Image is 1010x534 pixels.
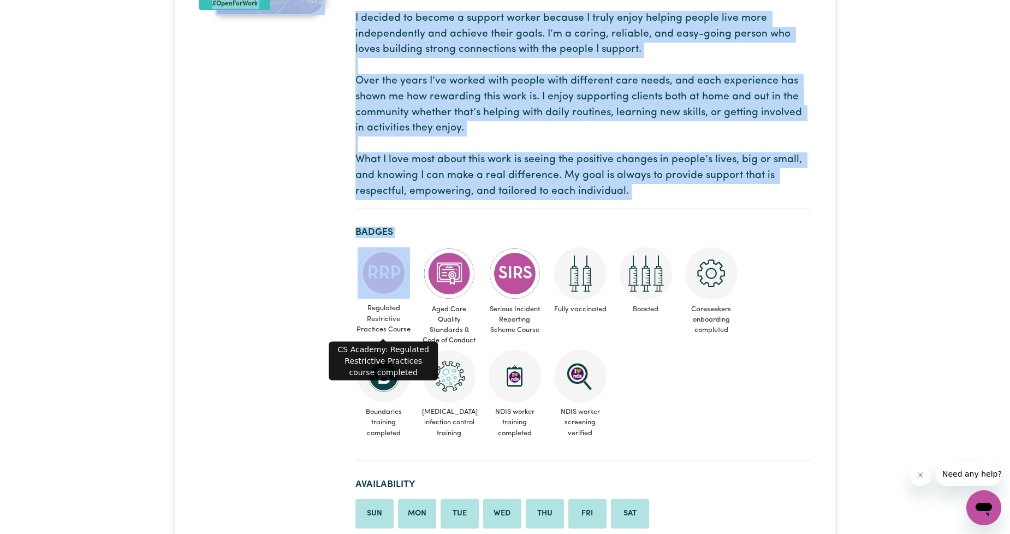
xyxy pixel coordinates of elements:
span: Need any help? [7,8,66,16]
span: NDIS worker screening verified [552,402,609,443]
span: Aged Care Quality Standards & Code of Conduct [421,300,478,351]
li: Available on Friday [568,499,607,529]
p: I decided to become a support worker because I truly enjoy helping people live more independently... [355,11,811,200]
h2: Availability [355,479,811,490]
div: CS Academy: Regulated Restrictive Practices course completed [329,342,438,381]
span: [MEDICAL_DATA] infection control training [421,402,478,443]
li: Available on Saturday [611,499,649,529]
iframe: Message from company [936,462,1001,486]
img: CS Academy: Aged Care Quality Standards & Code of Conduct course completed [423,247,476,300]
img: CS Academy: Careseekers Onboarding course completed [685,247,738,300]
span: Boosted [617,300,674,319]
img: CS Academy: Regulated Restrictive Practices course completed [358,247,410,299]
iframe: Button to launch messaging window [966,490,1001,525]
li: Available on Monday [398,499,436,529]
li: Available on Wednesday [483,499,521,529]
span: Regulated Restrictive Practices Course [355,299,412,339]
img: Care and support worker has received 2 doses of COVID-19 vaccine [554,247,607,300]
span: NDIS worker training completed [486,402,543,443]
li: Available on Sunday [355,499,394,529]
li: Available on Tuesday [441,499,479,529]
h2: Badges [355,227,811,238]
span: Careseekers onboarding completed [683,300,740,340]
img: CS Academy: Serious Incident Reporting Scheme course completed [489,247,541,300]
span: Boundaries training completed [355,402,412,443]
img: Care and support worker has received booster dose of COVID-19 vaccination [620,247,672,300]
img: CS Academy: COVID-19 Infection Control Training course completed [423,350,476,402]
img: CS Academy: Introduction to NDIS Worker Training course completed [489,350,541,402]
span: Fully vaccinated [552,300,609,319]
li: Available on Thursday [526,499,564,529]
iframe: Close message [910,464,931,486]
img: NDIS Worker Screening Verified [554,350,607,402]
span: Serious Incident Reporting Scheme Course [486,300,543,340]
